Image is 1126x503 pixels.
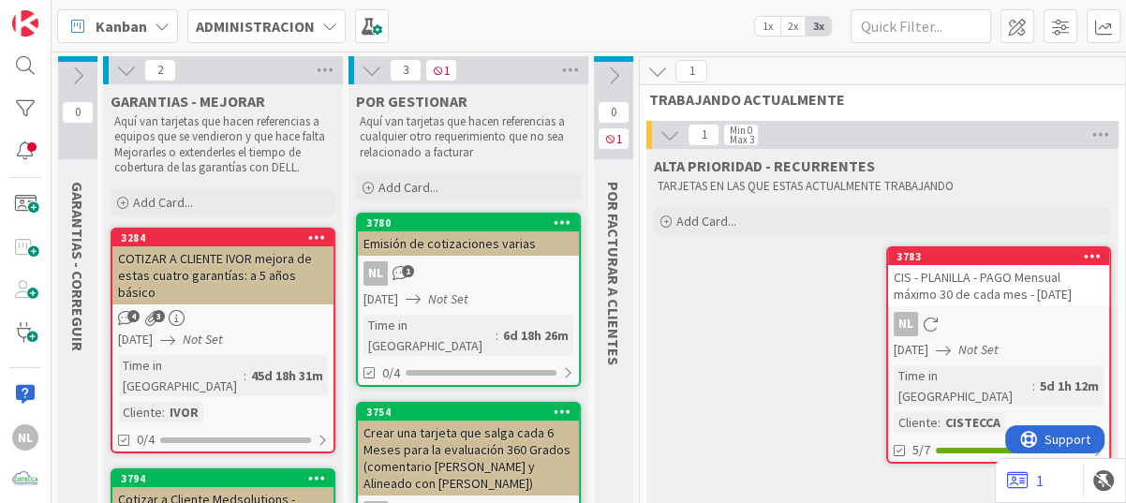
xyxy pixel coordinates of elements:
div: Time in [GEOGRAPHIC_DATA] [118,355,244,396]
span: Add Card... [676,213,736,229]
i: Not Set [958,341,999,358]
span: : [244,365,246,386]
div: 3780 [366,216,579,229]
span: Support [39,3,85,25]
span: [DATE] [118,330,153,349]
img: Visit kanbanzone.com [12,10,38,37]
div: CISTECCA [941,412,1005,433]
span: GARANTIAS - CORREGUIR [68,182,87,351]
span: 4 [127,310,140,322]
span: Add Card... [133,194,193,211]
span: ALTA PRIORIDAD - RECURRENTES [654,156,875,175]
div: 3780 [358,215,579,231]
div: COTIZAR A CLIENTE IVOR mejora de estas cuatro garantías: a 5 años básico [112,246,333,304]
div: NL [12,424,38,451]
span: : [496,325,498,346]
img: avatar [12,466,38,493]
i: Not Set [183,331,223,348]
span: GARANTIAS - MEJORAR [111,92,265,111]
span: Kanban [96,15,147,37]
div: 3794 [121,472,333,485]
div: Max 3 [729,135,753,144]
div: 3754 [358,404,579,421]
div: 5d 1h 12m [1035,376,1104,396]
span: 5/7 [912,440,930,460]
span: [DATE] [363,289,398,309]
span: 0 [62,101,94,124]
span: 1 [688,124,719,146]
span: 1x [755,17,780,36]
div: IVOR [165,402,203,422]
div: 3284COTIZAR A CLIENTE IVOR mejora de estas cuatro garantías: a 5 años básico [112,229,333,304]
div: 3754 [366,406,579,419]
p: TARJETAS EN LAS QUE ESTAS ACTUALMENTE TRABAJANDO [658,179,1107,194]
input: Quick Filter... [851,9,991,43]
a: 1 [1007,469,1044,492]
span: TRABAJANDO ACTUALMENTE [649,90,1102,109]
span: 0/4 [382,363,400,383]
div: NL [894,312,918,336]
div: NL [358,261,579,286]
span: : [162,402,165,422]
span: POR FACTURAR A CLIENTES [604,182,623,365]
span: Add Card... [378,179,438,196]
div: Min 0 [729,126,751,135]
span: : [938,412,941,433]
span: [DATE] [894,340,928,360]
div: 3284 [121,231,333,244]
span: 2 [144,59,176,81]
div: Time in [GEOGRAPHIC_DATA] [363,315,496,356]
div: Cliente [894,412,938,433]
div: 3783CIS - PLANILLA - PAGO Mensual máximo 30 de cada mes - [DATE] [888,248,1109,306]
div: 3754Crear una tarjeta que salga cada 6 Meses para la evaluación 360 Grados (comentario [PERSON_NA... [358,404,579,496]
div: 3284 [112,229,333,246]
b: ADMINISTRACION [196,17,315,36]
div: Crear una tarjeta que salga cada 6 Meses para la evaluación 360 Grados (comentario [PERSON_NAME] ... [358,421,579,496]
div: Time in [GEOGRAPHIC_DATA] [894,365,1032,407]
span: 0/4 [137,430,155,450]
span: : [1032,376,1035,396]
span: POR GESTIONAR [356,92,467,111]
i: Not Set [428,290,468,307]
div: 3783 [888,248,1109,265]
div: NL [888,312,1109,336]
span: 1 [675,60,707,82]
span: 1 [402,265,414,277]
div: CIS - PLANILLA - PAGO Mensual máximo 30 de cada mes - [DATE] [888,265,1109,306]
div: 45d 18h 31m [246,365,328,386]
div: 3780Emisión de cotizaciones varias [358,215,579,256]
div: 3794 [112,470,333,487]
div: Cliente [118,402,162,422]
p: Aquí van tarjetas que hacen referencias a cualquier otro requerimiento que no sea relacionado a f... [360,114,577,160]
div: NL [363,261,388,286]
span: 3 [390,59,422,81]
span: 0 [598,101,630,124]
span: 1 [425,59,457,81]
span: 2x [780,17,806,36]
span: 1 [598,127,630,150]
span: 3 [153,310,165,322]
div: 3783 [896,250,1109,263]
p: Aquí van tarjetas que hacen referencias a equipos que se vendieron y que hace falta Mejorarles o ... [114,114,332,175]
div: Emisión de cotizaciones varias [358,231,579,256]
div: 6d 18h 26m [498,325,573,346]
span: 3x [806,17,831,36]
